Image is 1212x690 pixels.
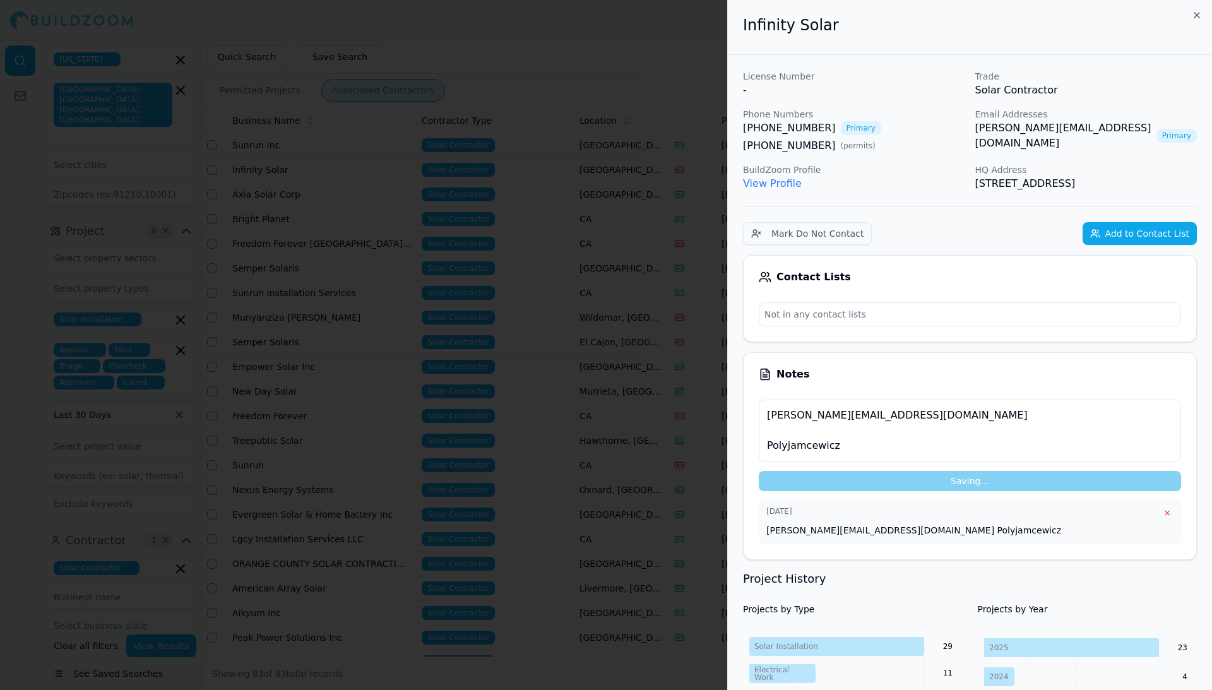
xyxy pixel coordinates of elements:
[743,570,1197,588] h3: Project History
[743,15,1197,35] h2: Infinity Solar
[743,164,965,176] p: BuildZoom Profile
[743,70,965,83] p: License Number
[1156,129,1197,143] span: Primary
[978,603,1197,616] h4: Projects by Year
[975,176,1197,191] p: [STREET_ADDRESS]
[754,642,818,651] tspan: Solar Installation
[743,177,802,189] a: View Profile
[943,642,953,651] text: 29
[1161,506,1173,519] button: ×
[1177,643,1187,652] text: 23
[975,164,1197,176] p: HQ Address
[754,665,789,674] tspan: Electrical
[841,121,881,135] span: Primary
[759,303,1180,326] p: Not in any contact lists
[759,271,1181,283] div: Contact Lists
[766,524,1173,537] p: [PERSON_NAME][EMAIL_ADDRESS][DOMAIN_NAME] Polyjamcewicz
[975,108,1197,121] p: Email Addresses
[743,603,963,616] h4: Projects by Type
[1083,222,1197,245] button: Add to Contact List
[975,121,1151,151] a: [PERSON_NAME][EMAIL_ADDRESS][DOMAIN_NAME]
[743,222,872,245] button: Mark Do Not Contact
[766,506,792,516] span: [DATE]
[743,121,836,136] a: [PHONE_NUMBER]
[743,83,965,98] p: -
[754,673,773,682] tspan: Work
[989,643,1009,652] tspan: 2025
[975,70,1197,83] p: Trade
[943,669,953,677] text: 11
[841,141,876,151] span: ( permits )
[743,138,836,153] a: [PHONE_NUMBER]
[743,108,965,121] p: Phone Numbers
[989,672,1009,681] tspan: 2024
[975,83,1197,98] p: Solar Contractor
[759,368,1181,381] div: Notes
[759,400,1181,461] textarea: [PERSON_NAME][EMAIL_ADDRESS][DOMAIN_NAME] Polyjamcewicz
[1182,672,1187,681] text: 4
